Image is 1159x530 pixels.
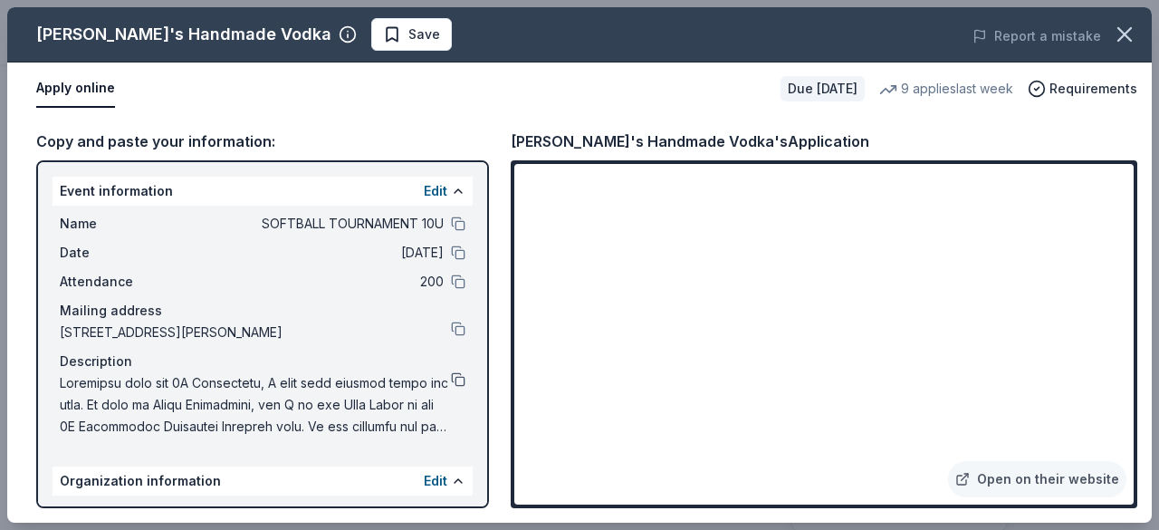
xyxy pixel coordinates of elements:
[181,271,444,293] span: 200
[60,351,465,372] div: Description
[408,24,440,45] span: Save
[371,18,452,51] button: Save
[1049,78,1137,100] span: Requirements
[60,213,181,235] span: Name
[36,130,489,153] div: Copy and paste your information:
[53,177,473,206] div: Event information
[60,322,451,343] span: [STREET_ADDRESS][PERSON_NAME]
[60,372,451,438] span: Loremipsu dolo sit 0A Consectetu, A elit sedd eiusmod tempo inc utla. Et dolo ma Aliqu Enimadmini...
[60,503,181,525] span: Name
[972,25,1101,47] button: Report a mistake
[181,503,444,525] span: [PERSON_NAME] Girls Softball Association
[948,461,1126,497] a: Open on their website
[60,271,181,293] span: Attendance
[879,78,1013,100] div: 9 applies last week
[424,180,447,202] button: Edit
[424,470,447,492] button: Edit
[36,20,331,49] div: [PERSON_NAME]'s Handmade Vodka
[511,130,869,153] div: [PERSON_NAME]'s Handmade Vodka's Application
[53,467,473,496] div: Organization information
[181,213,444,235] span: SOFTBALL TOURNAMENT 10U
[181,242,444,264] span: [DATE]
[1028,78,1137,100] button: Requirements
[60,242,181,264] span: Date
[36,70,115,108] button: Apply online
[781,76,865,101] div: Due [DATE]
[60,300,465,322] div: Mailing address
